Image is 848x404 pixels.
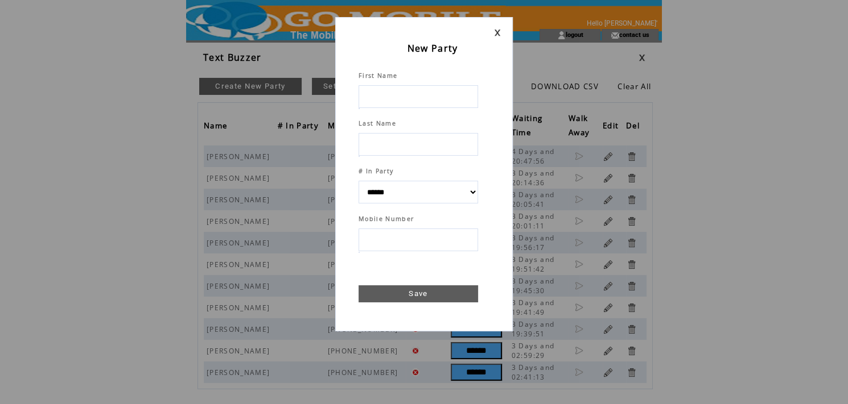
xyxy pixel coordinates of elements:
span: Last Name [359,119,396,127]
span: # In Party [359,167,393,175]
span: New Party [407,42,458,55]
span: Mobile Number [359,215,414,223]
span: First Name [359,72,397,80]
a: Save [359,285,478,302]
